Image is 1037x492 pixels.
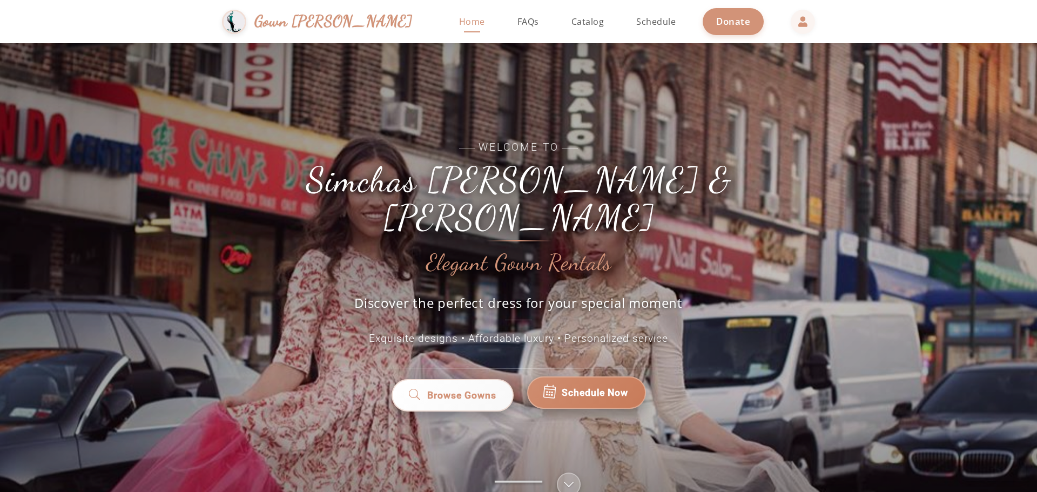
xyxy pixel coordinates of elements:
img: Gown Gmach Logo [222,10,246,34]
h2: Elegant Gown Rentals [426,251,611,275]
span: Donate [716,15,750,28]
a: Gown [PERSON_NAME] [222,7,423,37]
span: Schedule [636,16,676,28]
span: Home [459,16,485,28]
p: Exquisite designs • Affordable luxury • Personalized service [275,331,762,347]
p: Discover the perfect dress for your special moment [343,294,694,320]
a: Donate [703,8,764,35]
span: Catalog [571,16,604,28]
iframe: Chatra live chat [961,460,1026,481]
span: FAQs [517,16,539,28]
span: Browse Gowns [427,388,496,402]
span: Gown [PERSON_NAME] [254,10,413,33]
span: Welcome to [275,140,762,156]
h1: Simchas [PERSON_NAME] & [PERSON_NAME] [275,161,762,237]
span: Schedule Now [562,386,628,400]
